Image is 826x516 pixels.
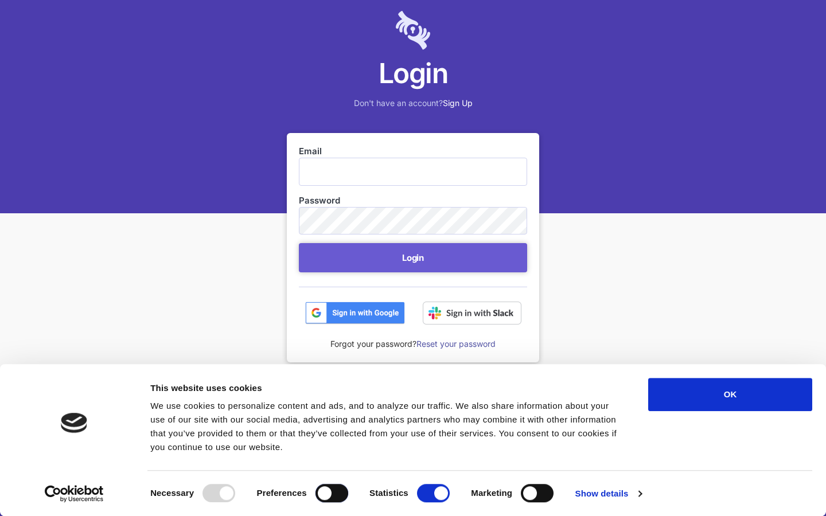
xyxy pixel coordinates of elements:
strong: Marketing [471,488,512,498]
iframe: Drift Widget Chat Controller [769,459,812,502]
img: Sign in with Slack [423,302,521,325]
strong: Preferences [257,488,307,498]
label: Email [299,145,527,158]
label: Password [299,194,527,207]
a: Reset your password [416,339,496,349]
button: OK [648,378,812,411]
a: Usercentrics Cookiebot - opens in a new window [24,485,124,502]
div: Forgot your password? [299,325,527,350]
div: This website uses cookies [150,381,622,395]
img: btn_google_signin_dark_normal_web@2x-02e5a4921c5dab0481f19210d7229f84a41d9f18e5bdafae021273015eeb... [305,302,405,325]
img: logo-lt-purple-60x68@2x-c671a683ea72a1d466fb5d642181eefbee81c4e10ba9aed56c8e1d7e762e8086.png [396,11,430,50]
a: Sign Up [443,98,473,108]
div: We use cookies to personalize content and ads, and to analyze our traffic. We also share informat... [150,399,622,454]
img: logo [61,413,87,433]
button: Login [299,243,527,272]
strong: Statistics [369,488,408,498]
strong: Necessary [150,488,194,498]
a: Show details [575,485,642,502]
